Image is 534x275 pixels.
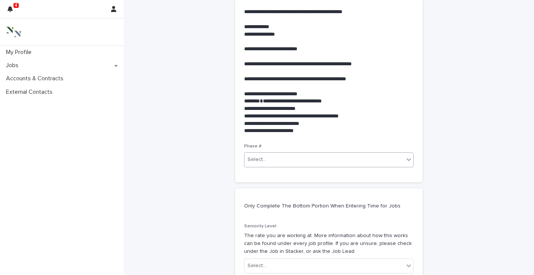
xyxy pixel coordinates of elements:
[3,89,58,96] p: External Contacts
[244,224,276,228] span: Seniority Level
[6,24,21,39] img: 3bAFpBnQQY6ys9Fa9hsD
[244,144,261,149] span: Phase #
[3,49,37,56] p: My Profile
[3,62,24,69] p: Jobs
[15,3,17,8] p: 4
[247,262,266,270] div: Select...
[244,203,411,209] p: Only Complete The Bottom Portion When Entering Time for Jobs
[244,232,414,255] p: The rate you are working at. More information about how this works can be found under every job p...
[247,156,266,164] div: Select...
[3,75,69,82] p: Accounts & Contracts
[7,5,17,18] div: 4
